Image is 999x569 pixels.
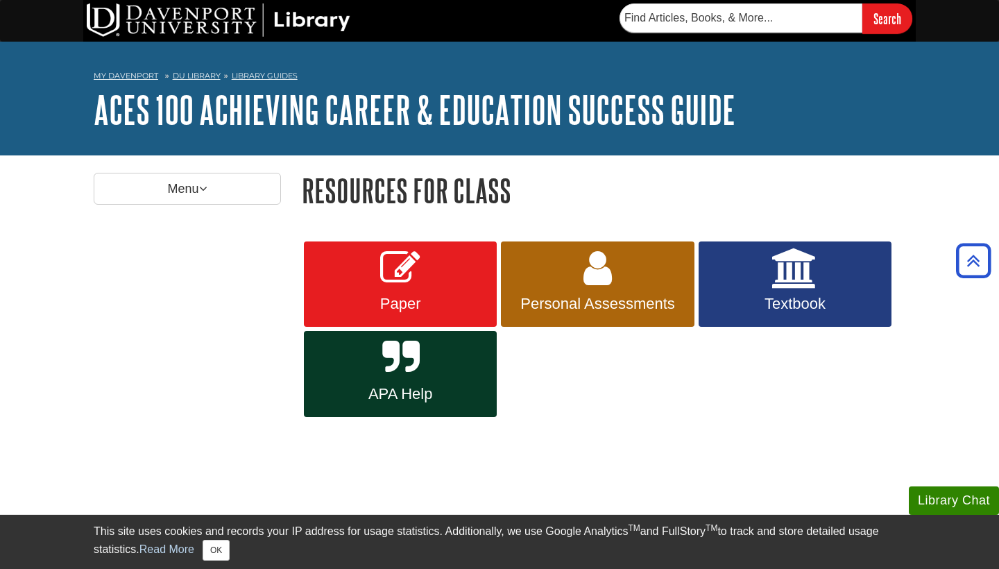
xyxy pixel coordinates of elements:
span: APA Help [314,385,486,403]
sup: TM [628,523,640,533]
a: Paper [304,241,497,328]
input: Find Articles, Books, & More... [620,3,862,33]
button: Library Chat [909,486,999,515]
span: Textbook [709,295,881,313]
sup: TM [706,523,717,533]
p: Menu [94,173,281,205]
form: Searches DU Library's articles, books, and more [620,3,912,33]
a: DU Library [173,71,221,80]
img: DU Library [87,3,350,37]
span: Paper [314,295,486,313]
a: APA Help [304,331,497,417]
a: Read More [139,543,194,555]
a: Library Guides [232,71,298,80]
span: Personal Assessments [511,295,683,313]
a: Personal Assessments [501,241,694,328]
h1: Resources for Class [302,173,905,208]
button: Close [203,540,230,561]
nav: breadcrumb [94,67,905,89]
a: ACES 100 Achieving Career & Education Success Guide [94,88,735,131]
div: This site uses cookies and records your IP address for usage statistics. Additionally, we use Goo... [94,523,905,561]
input: Search [862,3,912,33]
a: Back to Top [951,251,996,270]
a: My Davenport [94,70,158,82]
a: Textbook [699,241,891,328]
